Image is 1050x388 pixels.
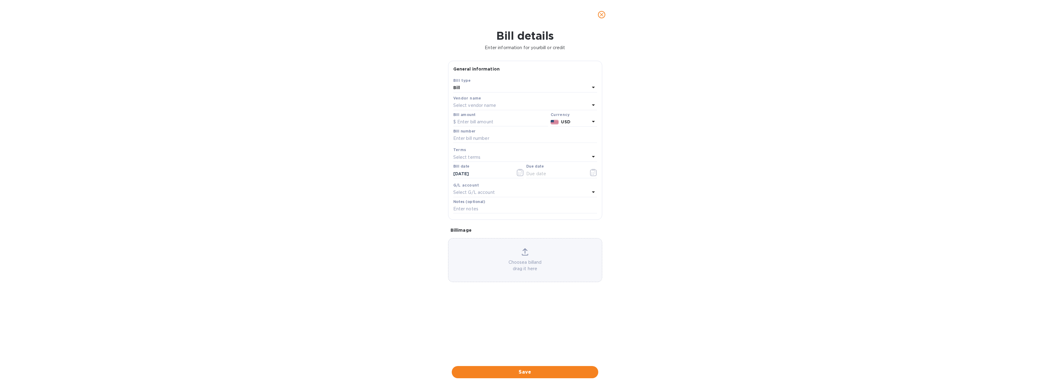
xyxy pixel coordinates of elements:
[453,118,548,127] input: $ Enter bill amount
[453,134,597,143] input: Enter bill number
[551,120,559,124] img: USD
[453,169,511,178] input: Select date
[453,205,597,214] input: Enter notes
[451,227,600,233] p: Bill image
[5,29,1045,42] h1: Bill details
[453,154,481,161] p: Select terms
[526,165,544,169] label: Due date
[453,189,495,196] p: Select G/L account
[453,96,481,100] b: Vendor name
[453,147,466,152] b: Terms
[453,129,475,133] label: Bill number
[453,165,469,169] label: Bill date
[453,200,485,204] label: Notes (optional)
[452,366,598,378] button: Save
[457,368,593,376] span: Save
[5,45,1045,51] p: Enter information for your bill or credit
[453,85,460,90] b: Bill
[448,259,602,272] p: Choose a bill and drag it here
[551,112,570,117] b: Currency
[453,67,500,71] b: General information
[453,102,496,109] p: Select vendor name
[526,169,584,178] input: Due date
[453,183,479,187] b: G/L account
[453,113,475,117] label: Bill amount
[561,119,570,124] b: USD
[453,78,471,83] b: Bill type
[594,7,609,22] button: close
